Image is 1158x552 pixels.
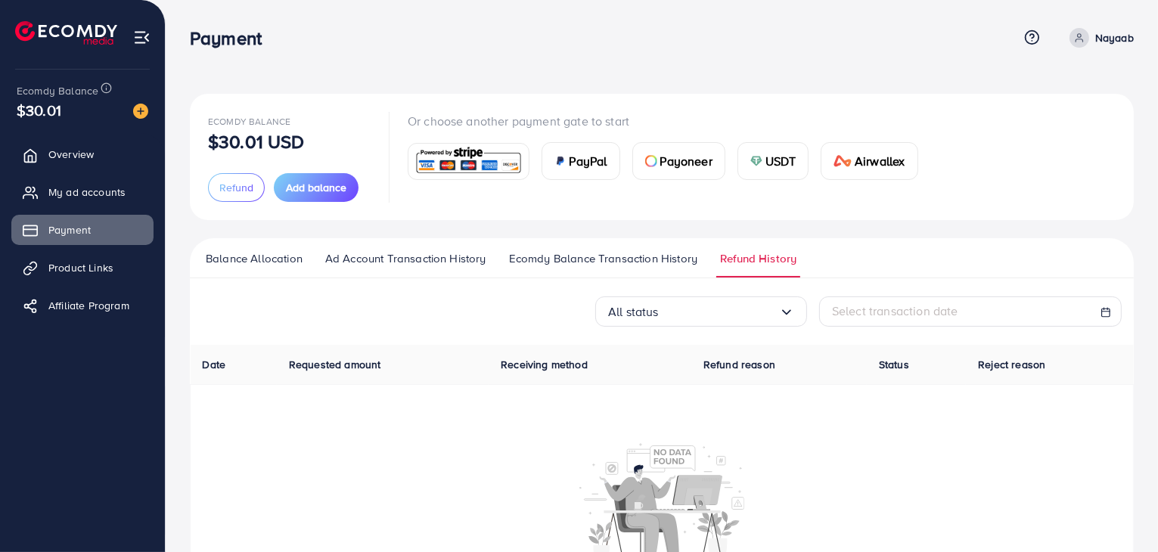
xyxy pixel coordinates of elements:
span: Status [879,357,909,372]
span: Ecomdy Balance [17,83,98,98]
span: My ad accounts [48,185,126,200]
button: Add balance [274,173,359,202]
a: cardAirwallex [821,142,917,180]
span: Ad Account Transaction History [325,250,486,267]
img: card [645,155,657,167]
button: Refund [208,173,265,202]
span: Date [203,357,226,372]
span: Receiving method [501,357,588,372]
span: Balance Allocation [206,250,303,267]
span: Requested amount [289,357,381,372]
a: Overview [11,139,154,169]
span: Refund [219,180,253,195]
span: PayPal [570,152,607,170]
a: card [408,143,529,180]
span: Refund History [720,250,796,267]
p: Or choose another payment gate to start [408,112,930,130]
span: Payment [48,222,91,237]
span: Payoneer [660,152,712,170]
span: Reject reason [978,357,1045,372]
span: USDT [765,152,796,170]
span: Product Links [48,260,113,275]
span: Refund reason [703,357,775,372]
img: card [413,145,524,178]
h3: Payment [190,27,274,49]
img: logo [15,21,117,45]
a: cardUSDT [737,142,809,180]
div: Search for option [595,296,807,327]
a: Nayaab [1063,28,1134,48]
span: Select transaction date [832,302,958,319]
span: All status [608,300,659,324]
span: Add balance [286,180,346,195]
span: Affiliate Program [48,298,129,313]
a: cardPayoneer [632,142,725,180]
img: card [834,155,852,167]
img: card [750,155,762,167]
span: Overview [48,147,94,162]
span: Ecomdy Balance Transaction History [509,250,697,267]
img: image [133,104,148,119]
input: Search for option [659,300,779,324]
p: Nayaab [1095,29,1134,47]
iframe: Chat [1094,484,1147,541]
img: card [554,155,567,167]
span: Airwallex [855,152,905,170]
a: cardPayPal [542,142,620,180]
a: My ad accounts [11,177,154,207]
a: Affiliate Program [11,290,154,321]
a: Product Links [11,253,154,283]
a: Payment [11,215,154,245]
img: menu [133,29,151,46]
p: $30.01 USD [208,132,305,150]
span: $30.01 [17,99,61,121]
span: Ecomdy Balance [208,115,290,128]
